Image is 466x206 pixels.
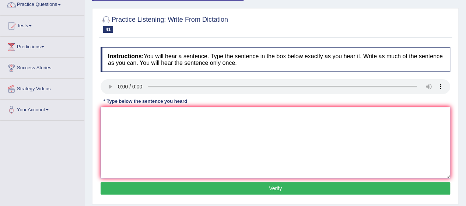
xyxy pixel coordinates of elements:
a: Your Account [0,99,84,118]
button: Verify [101,182,450,195]
a: Predictions [0,36,84,55]
a: Success Stories [0,57,84,76]
h4: You will hear a sentence. Type the sentence in the box below exactly as you hear it. Write as muc... [101,47,450,72]
a: Strategy Videos [0,78,84,97]
span: 41 [103,26,113,33]
b: Instructions: [108,53,144,59]
h2: Practice Listening: Write From Dictation [101,14,228,33]
a: Tests [0,15,84,34]
div: * Type below the sentence you heard [101,98,190,105]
